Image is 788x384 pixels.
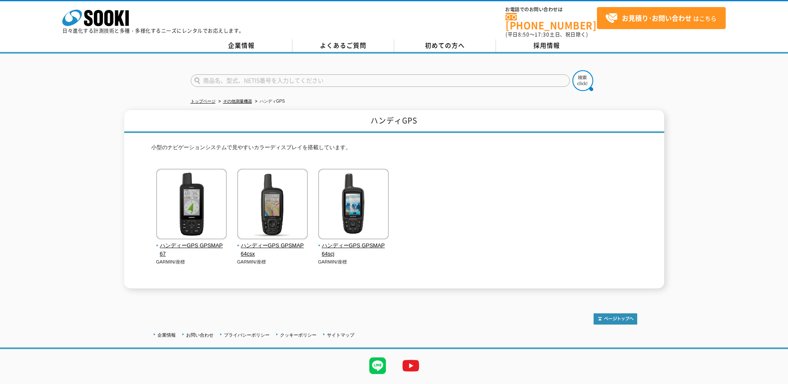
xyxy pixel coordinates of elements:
[280,332,317,337] a: クッキーポリシー
[394,39,496,52] a: 初めての方へ
[597,7,726,29] a: お見積り･お問い合わせはこちら
[186,332,214,337] a: お問い合わせ
[237,241,308,259] span: ハンディーGPS GPSMAP 64csx
[327,332,354,337] a: サイトマップ
[237,234,308,258] a: ハンディーGPS GPSMAP 64csx
[318,169,389,241] img: ハンディーGPS GPSMAP 64scj
[506,7,597,12] span: お電話でのお問い合わせは
[425,41,465,50] span: 初めての方へ
[594,313,637,325] img: トップページへ
[156,234,227,258] a: ハンディーGPS GPSMAP 67
[292,39,394,52] a: よくあるご質問
[622,13,692,23] strong: お見積り･お問い合わせ
[62,28,244,33] p: 日々進化する計測技術と多種・多様化するニーズにレンタルでお応えします。
[124,110,664,133] h1: ハンディGPS
[191,39,292,52] a: 企業情報
[191,74,570,87] input: 商品名、型式、NETIS番号を入力してください
[496,39,598,52] a: 採用情報
[224,332,270,337] a: プライバシーポリシー
[506,13,597,30] a: [PHONE_NUMBER]
[253,97,285,106] li: ハンディGPS
[156,241,227,259] span: ハンディーGPS GPSMAP 67
[535,31,550,38] span: 17:30
[506,31,588,38] span: (平日 ～ 土日、祝日除く)
[318,258,389,266] p: GARMIN/座標
[318,241,389,259] span: ハンディーGPS GPSMAP 64scj
[156,258,227,266] p: GARMIN/座標
[237,169,308,241] img: ハンディーGPS GPSMAP 64csx
[605,12,717,25] span: はこちら
[518,31,530,38] span: 8:50
[157,332,176,337] a: 企業情報
[361,349,394,382] img: LINE
[237,258,308,266] p: GARMIN/座標
[318,234,389,258] a: ハンディーGPS GPSMAP 64scj
[151,143,637,156] p: 小型のナビゲーションシステムで見やすいカラーディスプレイを搭載しています。
[394,349,427,382] img: YouTube
[572,70,593,91] img: btn_search.png
[223,99,252,103] a: その他測量機器
[156,169,227,241] img: ハンディーGPS GPSMAP 67
[191,99,216,103] a: トップページ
